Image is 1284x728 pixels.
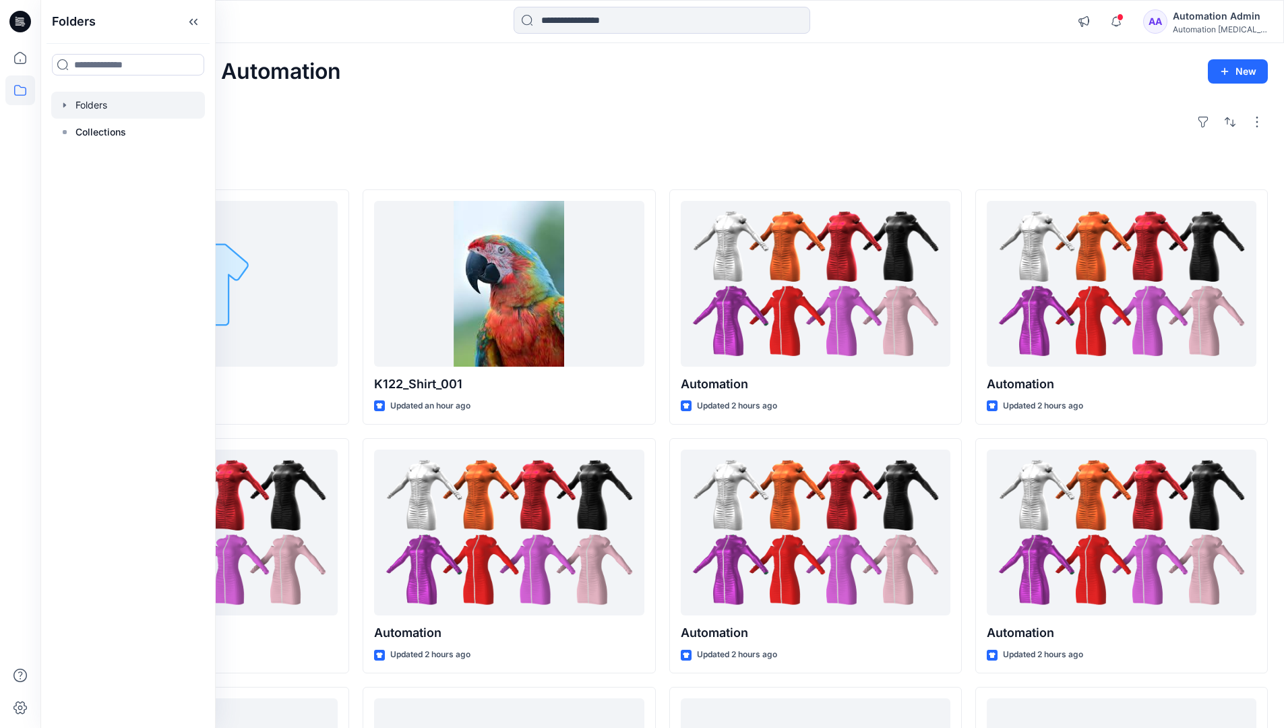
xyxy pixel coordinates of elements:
div: Automation [MEDICAL_DATA]... [1173,24,1267,34]
p: K122_Shirt_001 [374,375,644,394]
h4: Styles [57,160,1268,176]
a: Automation [987,450,1256,616]
p: Automation [987,375,1256,394]
p: Automation [681,624,950,642]
p: Collections [75,124,126,140]
a: Automation [987,201,1256,367]
p: Updated 2 hours ago [1003,648,1083,662]
p: Automation [681,375,950,394]
p: Automation [987,624,1256,642]
button: New [1208,59,1268,84]
div: AA [1143,9,1167,34]
p: Updated 2 hours ago [697,648,777,662]
p: Updated 2 hours ago [390,648,470,662]
p: Automation [374,624,644,642]
div: Automation Admin [1173,8,1267,24]
a: Automation [681,450,950,616]
a: Automation [374,450,644,616]
a: K122_Shirt_001 [374,201,644,367]
a: Automation [681,201,950,367]
p: Updated 2 hours ago [1003,399,1083,413]
p: Updated 2 hours ago [697,399,777,413]
p: Updated an hour ago [390,399,470,413]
